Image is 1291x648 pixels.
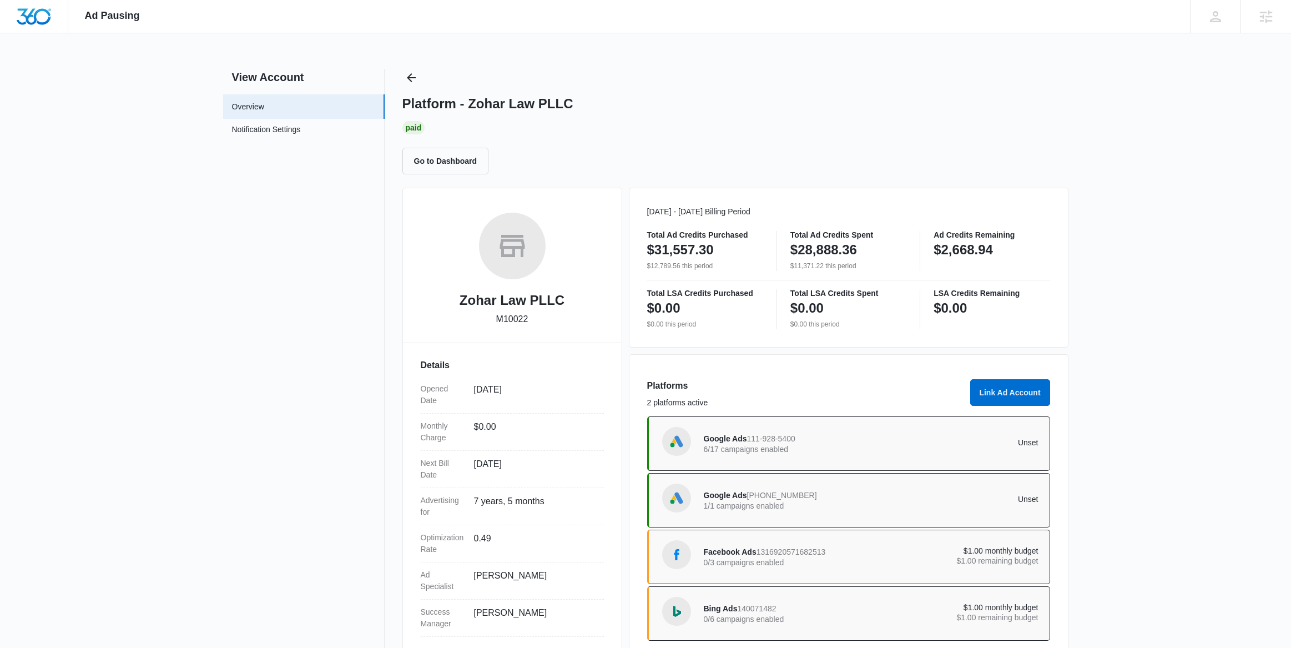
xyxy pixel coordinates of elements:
img: Google Ads [668,490,685,506]
h1: Platform - Zohar Law PLLC [402,96,573,112]
a: Notification Settings [232,124,301,138]
div: Paid [402,121,425,134]
p: $0.00 [934,299,967,317]
a: Google AdsGoogle Ads[PHONE_NUMBER]1/1 campaigns enabledUnset [647,473,1050,528]
p: Total LSA Credits Spent [790,289,906,297]
span: Facebook Ads [704,547,757,556]
dd: [PERSON_NAME] [474,569,595,592]
div: Next Bill Date[DATE] [421,451,604,488]
dt: Opened Date [421,383,465,406]
p: Ad Credits Remaining [934,231,1050,239]
h3: Details [421,359,604,372]
dd: 0.49 [474,532,595,555]
button: Link Ad Account [970,379,1050,406]
p: $1.00 monthly budget [871,547,1038,555]
button: Back [402,69,420,87]
dd: $0.00 [474,420,595,444]
p: Total Ad Credits Purchased [647,231,763,239]
a: Google AdsGoogle Ads111-928-54006/17 campaigns enabledUnset [647,416,1050,471]
p: $11,371.22 this period [790,261,906,271]
span: 1316920571682513 [757,547,826,556]
p: 6/17 campaigns enabled [704,445,871,453]
dd: 7 years, 5 months [474,495,595,518]
dt: Next Bill Date [421,458,465,481]
span: Ad Pausing [85,10,140,22]
img: Bing Ads [668,603,685,620]
p: $0.00 [790,299,824,317]
span: 140071482 [737,604,776,613]
span: [PHONE_NUMBER] [747,491,817,500]
p: $0.00 this period [647,319,763,329]
h2: View Account [223,69,385,86]
h2: Zohar Law PLLC [460,290,564,310]
dt: Optimization Rate [421,532,465,555]
dt: Monthly Charge [421,420,465,444]
span: Google Ads [704,434,747,443]
div: Ad Specialist[PERSON_NAME] [421,562,604,600]
p: M10022 [496,313,528,326]
span: 111-928-5400 [747,434,795,443]
img: Google Ads [668,433,685,450]
dd: [DATE] [474,458,595,481]
p: Unset [871,439,1038,446]
dd: [DATE] [474,383,595,406]
a: Overview [232,101,264,113]
button: Go to Dashboard [402,148,489,174]
p: Total LSA Credits Purchased [647,289,763,297]
p: LSA Credits Remaining [934,289,1050,297]
span: Bing Ads [704,604,738,613]
dt: Ad Specialist [421,569,465,592]
div: Optimization Rate0.49 [421,525,604,562]
dt: Success Manager [421,606,465,630]
p: $31,557.30 [647,241,714,259]
dt: Advertising for [421,495,465,518]
p: Total Ad Credits Spent [790,231,906,239]
div: Success Manager[PERSON_NAME] [421,600,604,637]
p: $0.00 this period [790,319,906,329]
p: $12,789.56 this period [647,261,763,271]
p: $1.00 remaining budget [871,614,1038,621]
img: Facebook Ads [668,546,685,563]
div: Opened Date[DATE] [421,376,604,414]
p: 1/1 campaigns enabled [704,502,871,510]
p: Unset [871,495,1038,503]
p: [DATE] - [DATE] Billing Period [647,206,1050,218]
p: $1.00 remaining budget [871,557,1038,565]
p: 0/6 campaigns enabled [704,615,871,623]
dd: [PERSON_NAME] [474,606,595,630]
p: $2,668.94 [934,241,993,259]
p: 2 platforms active [647,397,964,409]
div: Advertising for7 years, 5 months [421,488,604,525]
a: Bing AdsBing Ads1400714820/6 campaigns enabled$1.00 monthly budget$1.00 remaining budget [647,586,1050,641]
p: $0.00 [647,299,680,317]
span: Google Ads [704,491,747,500]
h3: Platforms [647,379,964,393]
a: Go to Dashboard [402,156,496,165]
p: $28,888.36 [790,241,857,259]
a: Facebook AdsFacebook Ads13169205716825130/3 campaigns enabled$1.00 monthly budget$1.00 remaining ... [647,530,1050,584]
p: 0/3 campaigns enabled [704,559,871,566]
div: Monthly Charge$0.00 [421,414,604,451]
p: $1.00 monthly budget [871,604,1038,611]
